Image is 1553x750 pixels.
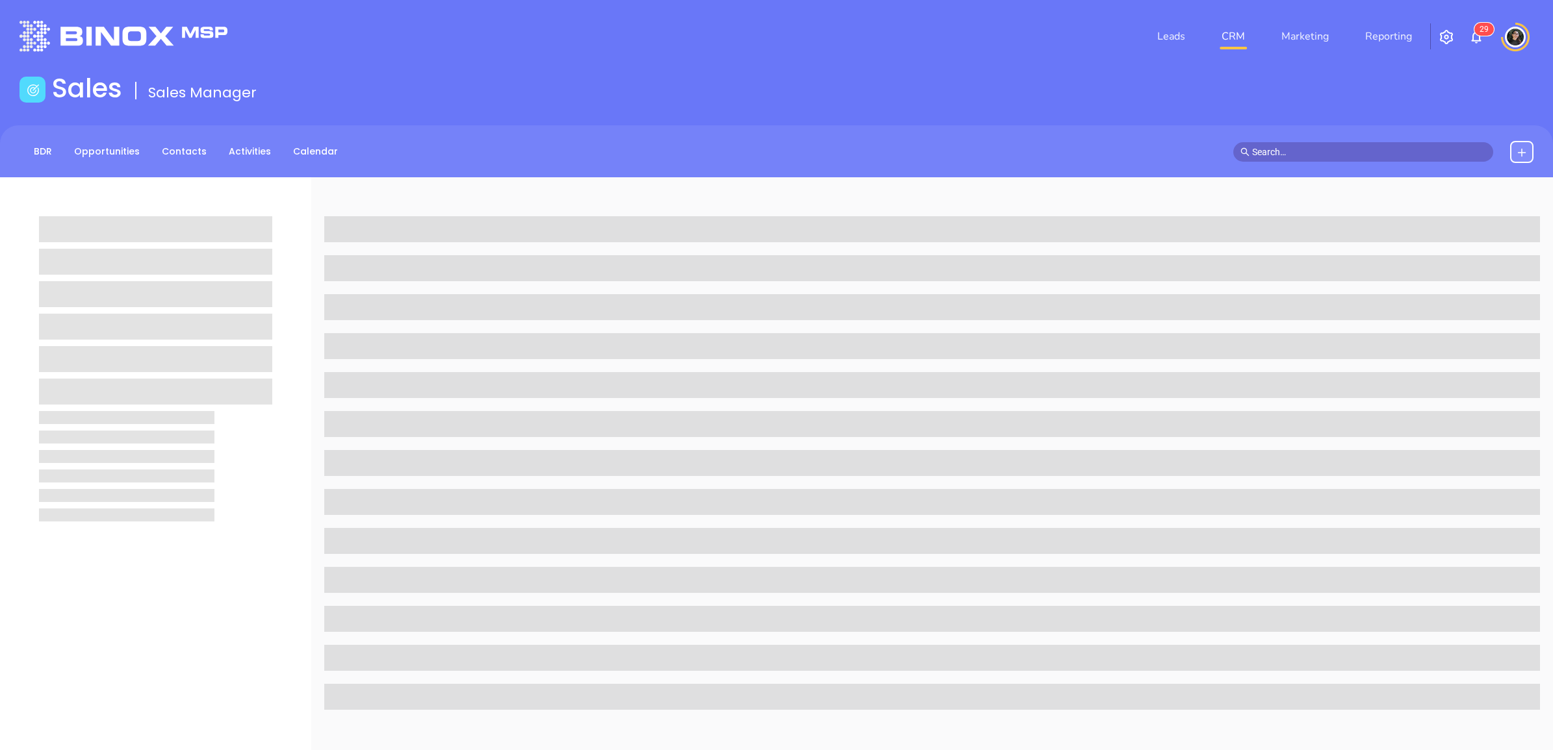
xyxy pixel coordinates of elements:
[1152,23,1190,49] a: Leads
[26,141,60,162] a: BDR
[52,73,122,104] h1: Sales
[1240,147,1250,156] span: search
[148,82,257,103] span: Sales Manager
[1469,29,1484,45] img: iconNotification
[66,141,148,162] a: Opportunities
[1360,23,1417,49] a: Reporting
[1484,25,1489,34] span: 9
[1480,25,1484,34] span: 2
[221,141,279,162] a: Activities
[1474,23,1494,36] sup: 29
[1276,23,1334,49] a: Marketing
[1505,27,1526,47] img: user
[19,21,227,51] img: logo
[1439,29,1454,45] img: iconSetting
[1216,23,1250,49] a: CRM
[154,141,214,162] a: Contacts
[1252,145,1486,159] input: Search…
[285,141,346,162] a: Calendar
